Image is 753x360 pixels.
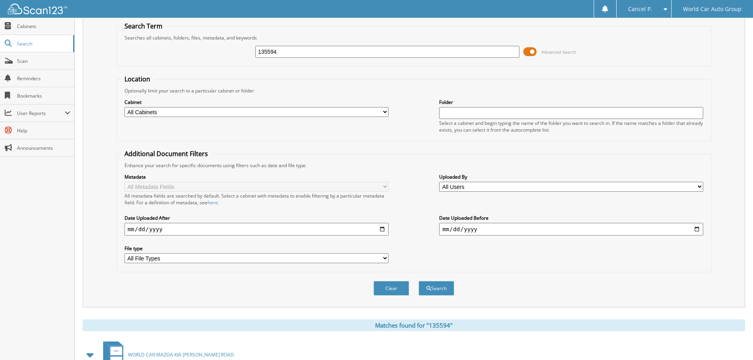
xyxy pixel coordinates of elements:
span: Scan [17,58,70,64]
span: Reminders [17,75,70,82]
label: Date Uploaded After [125,215,389,221]
div: Matches found for "135594" [83,319,745,331]
label: File type [125,245,389,252]
span: Cancel P. [628,7,652,11]
iframe: Chat Widget [713,322,753,360]
div: Searches all cabinets, folders, files, metadata, and keywords [121,34,707,41]
span: Cabinets [17,23,70,30]
span: Help [17,127,70,134]
a: here [208,199,218,206]
span: World Car Auto Group [683,7,742,11]
label: Date Uploaded Before [439,215,703,221]
span: Search [17,40,69,47]
label: Cabinet [125,99,389,106]
span: WORLD CAR MAZDA KIA [PERSON_NAME] ROAD [128,351,234,358]
input: end [439,223,703,236]
span: User Reports [17,110,65,117]
legend: Search Term [121,22,166,30]
input: start [125,223,389,236]
div: Optionally limit your search to a particular cabinet or folder [121,87,707,94]
button: Clear [374,281,409,296]
label: Folder [439,99,703,106]
legend: Location [121,75,154,83]
img: scan123-logo-white.svg [8,4,67,14]
legend: Additional Document Filters [121,149,212,158]
label: Metadata [125,173,389,180]
span: Announcements [17,145,70,151]
div: All metadata fields are searched by default. Select a cabinet with metadata to enable filtering b... [125,192,389,206]
span: Bookmarks [17,92,70,99]
div: Select a cabinet and begin typing the name of the folder you want to search in. If the name match... [439,120,703,133]
button: Search [419,281,454,296]
div: Enhance your search for specific documents using filters such as date and file type. [121,162,707,169]
label: Uploaded By [439,173,703,180]
span: Advanced Search [541,49,576,55]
